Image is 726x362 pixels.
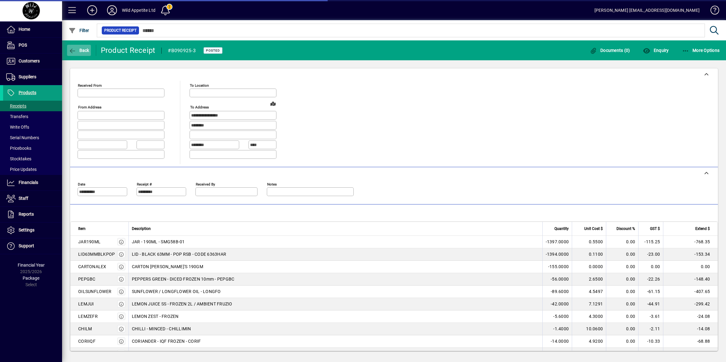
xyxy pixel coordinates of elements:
span: Description [132,225,151,232]
span: Settings [19,227,34,232]
a: Staff [3,191,62,206]
span: Write Offs [6,125,29,130]
td: -44.91 [638,298,663,310]
div: LEMZEFR [78,313,98,319]
a: Home [3,22,62,37]
span: Posted [206,48,220,53]
a: Support [3,238,62,254]
div: CHILM [78,326,92,332]
td: 0.00 [663,261,718,273]
span: 0.5500 [589,239,603,245]
td: -768.35 [663,236,718,248]
div: LEMJUI [78,301,94,307]
td: -68.88 [663,335,718,348]
div: CARTONALEX [78,263,106,270]
span: Home [19,27,30,32]
span: 10.0600 [586,326,603,332]
mat-label: Receipt # [137,182,152,186]
span: Filter [69,28,89,33]
div: Wild Appetite Ltd [122,5,155,15]
a: Pricebooks [3,143,62,154]
span: Reports [19,212,34,217]
td: -24.08 [663,310,718,323]
a: View on map [268,99,278,108]
td: -1.4000 [542,323,572,335]
a: Transfers [3,111,62,122]
td: -155.0000 [542,261,572,273]
td: PARSLEY - IQF - PARCU [128,348,542,360]
mat-label: Received by [196,182,215,186]
button: Enquiry [641,45,670,56]
span: Products [19,90,36,95]
span: Transfers [6,114,28,119]
div: [PERSON_NAME] [EMAIL_ADDRESS][DOMAIN_NAME] [594,5,700,15]
div: CORIIQF [78,338,96,344]
td: SUNFLOWER / LONGFLOWER OIL - LONGFO [128,286,542,298]
span: Enquiry [643,48,669,53]
td: 0.00 [606,273,638,286]
span: 2.6500 [589,276,603,282]
td: 0.00 [606,298,638,310]
span: Unit Cost $ [584,225,603,232]
span: 4.5497 [589,288,603,295]
mat-label: To location [190,83,209,88]
span: Stocktakes [6,156,31,161]
span: Quantity [554,225,569,232]
a: Settings [3,222,62,238]
span: Financial Year [18,263,45,268]
a: Customers [3,53,62,69]
span: POS [19,43,27,48]
span: More Options [682,48,720,53]
span: Documents (0) [590,48,630,53]
td: -11.2000 [542,348,572,360]
td: -42.0000 [542,298,572,310]
td: 0.00 [606,348,638,360]
td: CARTON [PERSON_NAME]'S 190GM [128,261,542,273]
td: LID - BLACK 63MM - POP RSB - CODE 6363HAR [128,248,542,261]
app-page-header-button: Back [62,45,96,56]
a: Knowledge Base [706,1,718,21]
div: Product Receipt [101,45,155,55]
span: Serial Numbers [6,135,39,140]
td: -2.11 [638,323,663,335]
span: Item [78,225,86,232]
a: Stocktakes [3,154,62,164]
td: LEMON JUICE SS - FROZEN 2L / AMBIENT FRUZIO [128,298,542,310]
td: 0.00 [606,335,638,348]
a: Price Updates [3,164,62,175]
td: CHILLI - MINCED - CHILLIMIN [128,323,542,335]
td: -56.0000 [542,273,572,286]
span: 4.3000 [589,313,603,319]
td: PEPPERS GREEN - DICED FROZEN 10mm - PEPGBC [128,273,542,286]
span: Receipts [6,103,26,108]
a: POS [3,38,62,53]
button: Add [82,5,102,16]
a: Reports [3,207,62,222]
td: -14.0000 [542,335,572,348]
td: -61.15 [638,286,663,298]
td: -153.34 [663,248,718,261]
div: LID63MMBLKPOP [78,251,115,257]
span: 9.6800 [589,351,603,357]
mat-label: Received From [78,83,102,88]
td: -10.33 [638,335,663,348]
td: -148.40 [663,273,718,286]
button: Profile [102,5,122,16]
mat-label: Notes [267,182,277,186]
button: Filter [67,25,91,36]
div: JAR190ML [78,239,101,245]
div: PARSLEYIQF [78,351,104,357]
span: Price Updates [6,167,37,172]
td: -115.25 [638,236,663,248]
span: Extend $ [695,225,710,232]
span: 0.1100 [589,251,603,257]
span: 4.9200 [589,338,603,344]
td: JAR - 190ML - SMG58B-01 [128,236,542,248]
a: Receipts [3,101,62,111]
div: #B090925-3 [168,46,196,56]
span: Staff [19,196,28,201]
td: -16.26 [638,348,663,360]
td: 0.00 [606,286,638,298]
td: -89.6000 [542,286,572,298]
span: Support [19,243,34,248]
